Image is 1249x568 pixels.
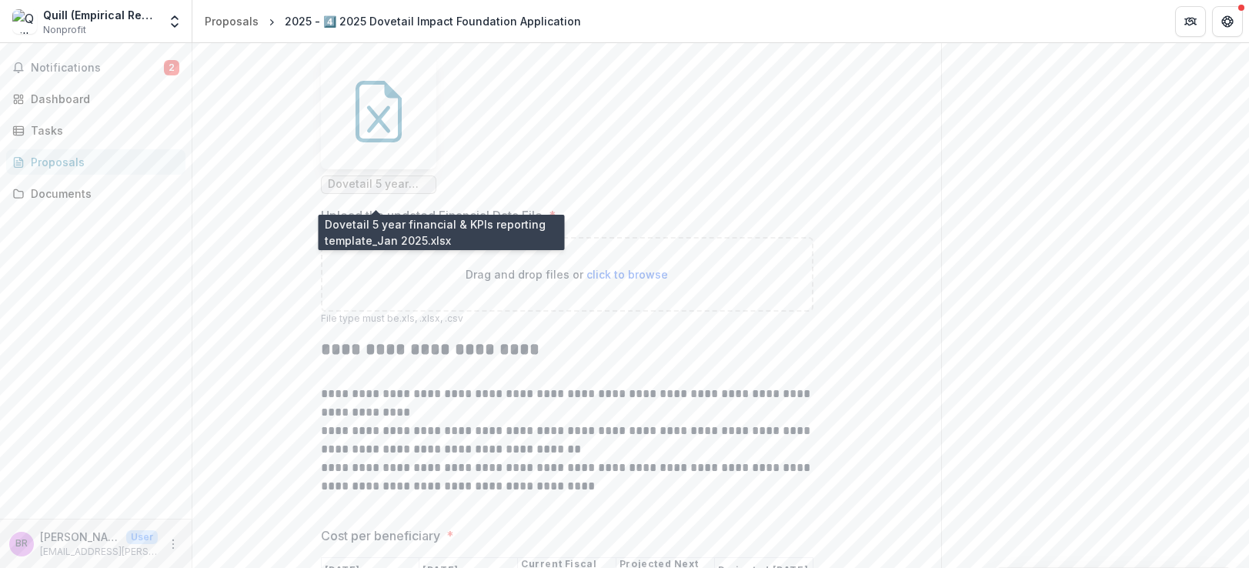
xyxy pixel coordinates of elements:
[6,149,185,175] a: Proposals
[321,206,543,225] p: Upload the updated Financial Data File
[205,13,259,29] div: Proposals
[6,181,185,206] a: Documents
[321,526,440,545] p: Cost per beneficiary
[321,312,813,326] p: File type must be .xls, .xlsx, .csv
[6,55,185,80] button: Notifications2
[31,154,173,170] div: Proposals
[328,178,429,191] span: Dovetail 5 year financial & KPIs reporting template_Jan 2025.xlsx
[285,13,581,29] div: 2025 - 4️⃣ 2025 Dovetail Impact Foundation Application
[43,23,86,37] span: Nonprofit
[199,10,265,32] a: Proposals
[1175,6,1206,37] button: Partners
[321,54,436,194] div: Dovetail 5 year financial & KPIs reporting template_Jan 2025.xlsx
[31,62,164,75] span: Notifications
[31,185,173,202] div: Documents
[43,7,158,23] div: Quill (Empirical Resolutions, Inc).
[15,539,28,549] div: Bebe Ryan
[40,529,120,545] p: [PERSON_NAME]
[12,9,37,34] img: Quill (Empirical Resolutions, Inc).
[31,91,173,107] div: Dashboard
[6,118,185,143] a: Tasks
[31,122,173,139] div: Tasks
[199,10,587,32] nav: breadcrumb
[6,86,185,112] a: Dashboard
[164,60,179,75] span: 2
[466,266,668,282] p: Drag and drop files or
[126,530,158,544] p: User
[164,535,182,553] button: More
[40,545,158,559] p: [EMAIL_ADDRESS][PERSON_NAME][DOMAIN_NAME]
[164,6,185,37] button: Open entity switcher
[586,268,668,281] span: click to browse
[1212,6,1243,37] button: Get Help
